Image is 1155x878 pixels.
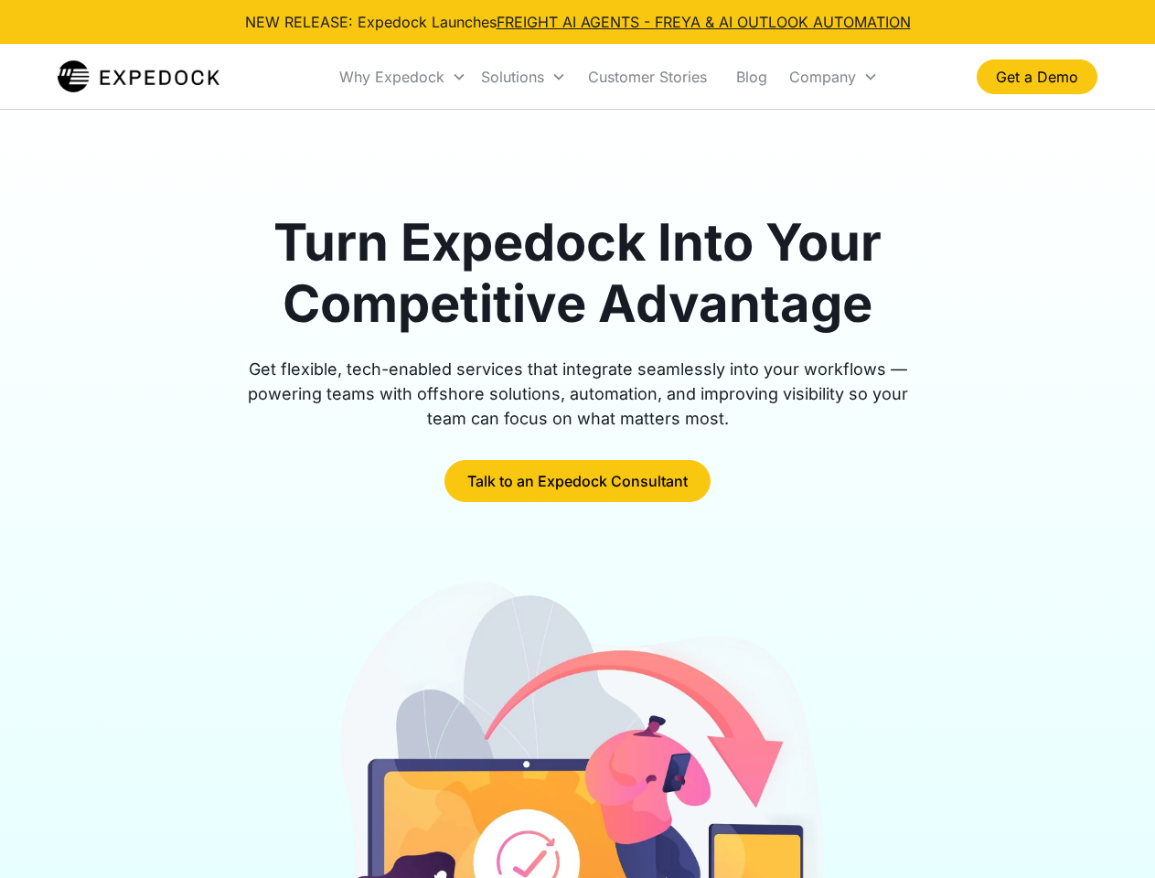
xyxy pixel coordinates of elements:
[782,46,885,108] div: Company
[789,68,856,86] div: Company
[444,460,711,502] a: Talk to an Expedock Consultant
[481,68,544,86] div: Solutions
[977,59,1097,94] a: Get a Demo
[573,46,722,108] a: Customer Stories
[58,59,219,95] a: home
[227,212,929,335] h1: Turn Expedock Into Your Competitive Advantage
[245,11,911,33] div: NEW RELEASE: Expedock Launches
[474,46,573,108] div: Solutions
[1064,790,1155,878] iframe: Chat Widget
[497,13,911,31] a: FREIGHT AI AGENTS - FREYA & AI OUTLOOK AUTOMATION
[332,46,474,108] div: Why Expedock
[227,357,929,431] div: Get flexible, tech-enabled services that integrate seamlessly into your workflows — powering team...
[339,68,444,86] div: Why Expedock
[58,59,219,95] img: Expedock Logo
[722,46,782,108] a: Blog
